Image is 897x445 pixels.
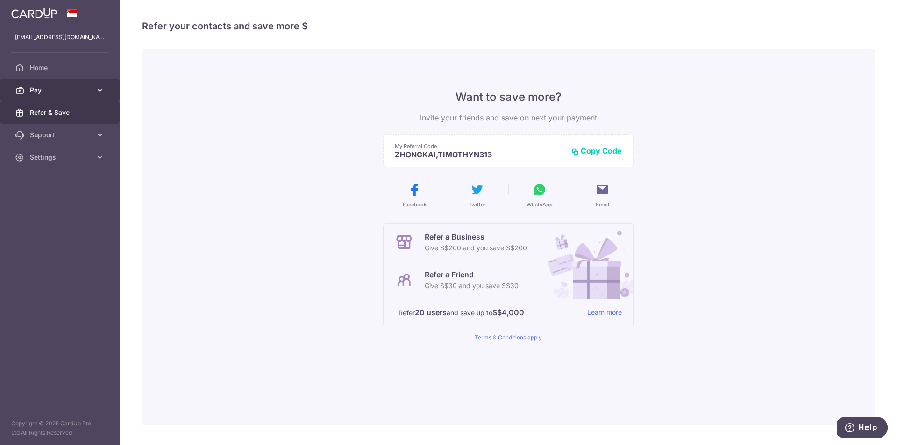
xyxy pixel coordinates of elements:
p: Refer a Friend [425,269,519,280]
button: Copy Code [571,146,622,155]
button: Twitter [449,182,505,208]
button: Email [575,182,630,208]
span: Email [596,201,609,208]
span: Facebook [403,201,427,208]
p: My Referral Code [395,142,564,150]
p: Refer a Business [425,231,527,242]
span: Twitter [469,201,485,208]
span: Help [21,7,40,15]
button: WhatsApp [512,182,567,208]
span: Home [30,63,92,72]
p: Give S$200 and you save S$200 [425,242,527,254]
p: Give S$30 and you save S$30 [425,280,519,291]
p: ZHONGKAI,TIMOTHYN313 [395,150,564,159]
span: Refer & Save [30,108,92,117]
a: Learn more [587,307,622,318]
span: Support [30,130,92,140]
span: WhatsApp [527,201,553,208]
span: Settings [30,153,92,162]
a: Terms & Conditions apply [475,334,542,341]
button: Facebook [387,182,442,208]
p: [EMAIL_ADDRESS][DOMAIN_NAME] [15,33,105,42]
h4: Refer your contacts and save more $ [142,19,875,34]
strong: 20 users [415,307,447,318]
img: CardUp [11,7,57,19]
p: Invite your friends and save on next your payment [383,112,634,123]
strong: S$4,000 [492,307,524,318]
span: Pay [30,85,92,95]
img: Refer [539,224,633,299]
p: Refer and save up to [399,307,580,318]
iframe: Opens a widget where you can find more information [837,417,888,440]
p: Want to save more? [383,90,634,105]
